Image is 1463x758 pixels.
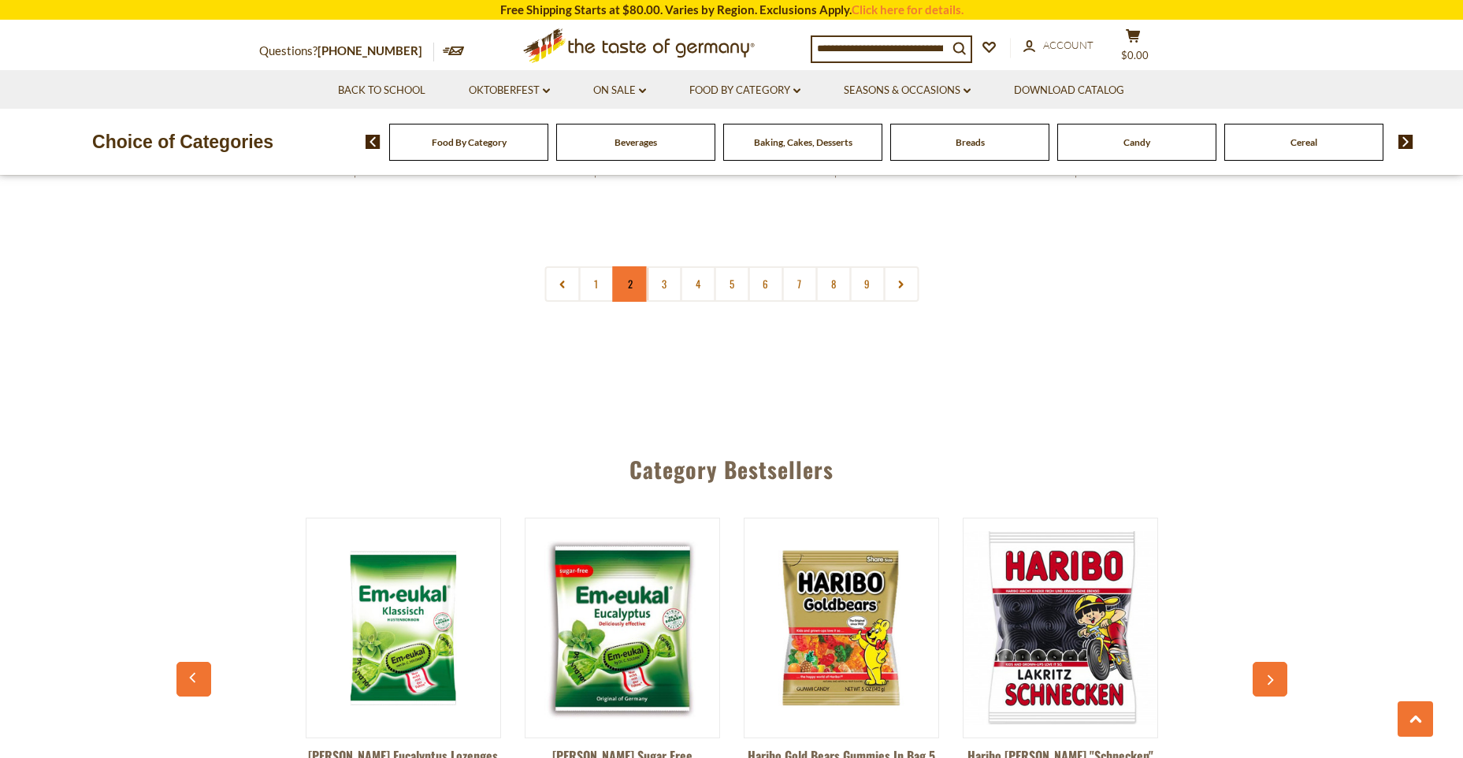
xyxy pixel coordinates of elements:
a: Click here for details. [852,2,964,17]
a: On Sale [593,82,646,99]
button: $0.00 [1110,28,1157,68]
img: Dr. Soldan Eucalyptus Lozenges in Bag 1.8 oz. [306,531,500,725]
img: previous arrow [366,135,381,149]
a: 9 [849,266,885,302]
a: 4 [680,266,715,302]
a: Seasons & Occasions [844,82,971,99]
a: Food By Category [432,136,507,148]
img: Dr. Soldan Sugar Free Eucalyptus Lozenges in Bag 1.8 oz. [525,531,719,725]
a: Food By Category [689,82,800,99]
a: Account [1023,37,1094,54]
a: Back to School [338,82,425,99]
img: Haribo Rotella [964,531,1157,725]
a: Baking, Cakes, Desserts [754,136,852,148]
a: 8 [815,266,851,302]
p: Questions? [259,41,434,61]
a: 6 [748,266,783,302]
a: Download Catalog [1014,82,1124,99]
span: Account [1043,39,1094,51]
img: Haribo Gold Bears Gummies in Bag 5 oz. [744,531,938,725]
a: [PHONE_NUMBER] [317,43,422,58]
a: 3 [646,266,681,302]
a: Candy [1123,136,1150,148]
a: Oktoberfest [469,82,550,99]
a: 5 [714,266,749,302]
img: next arrow [1398,135,1413,149]
a: 7 [782,266,817,302]
a: Breads [956,136,985,148]
div: Category Bestsellers [184,433,1279,498]
a: Cereal [1290,136,1317,148]
a: 2 [612,266,648,302]
span: $0.00 [1121,49,1149,61]
a: 1 [578,266,614,302]
a: Beverages [615,136,657,148]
